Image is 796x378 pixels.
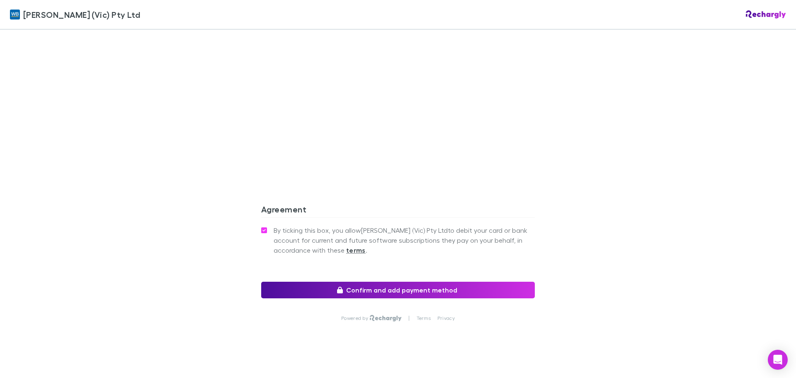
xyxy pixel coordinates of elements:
a: Terms [417,315,431,322]
div: Open Intercom Messenger [768,350,788,370]
a: Privacy [437,315,455,322]
h3: Agreement [261,204,535,217]
span: By ticking this box, you allow [PERSON_NAME] (Vic) Pty Ltd to debit your card or bank account for... [274,225,535,255]
button: Confirm and add payment method [261,282,535,298]
img: Rechargly Logo [746,10,786,19]
img: Rechargly Logo [370,315,402,322]
span: [PERSON_NAME] (Vic) Pty Ltd [23,8,140,21]
p: | [408,315,410,322]
p: Powered by [341,315,370,322]
strong: terms [346,246,366,254]
img: William Buck (Vic) Pty Ltd's Logo [10,10,20,20]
